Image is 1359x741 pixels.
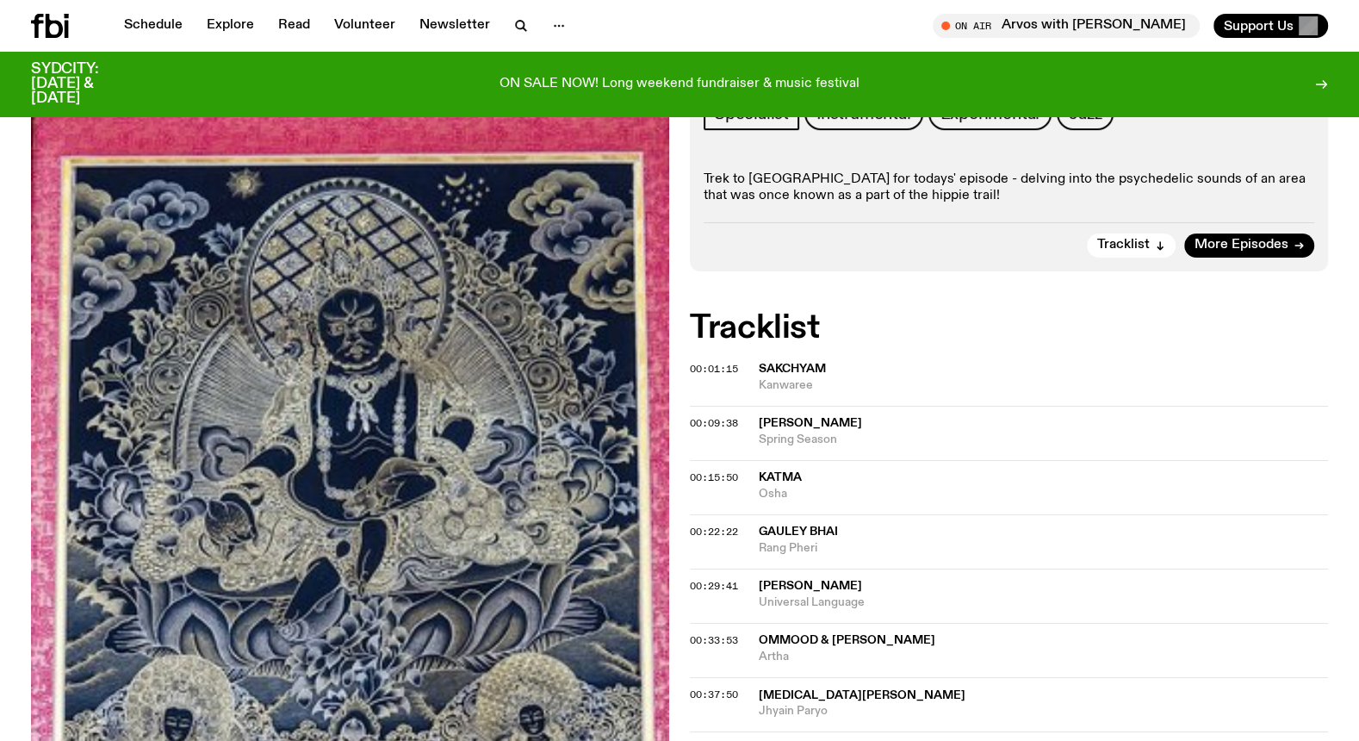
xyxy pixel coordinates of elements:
span: 00:37:50 [690,688,738,701]
button: 00:33:53 [690,636,738,645]
a: Read [268,14,320,38]
p: ON SALE NOW! Long weekend fundraiser & music festival [500,77,859,92]
a: Volunteer [324,14,406,38]
span: 00:15:50 [690,470,738,484]
span: Sakchyam [759,363,826,375]
a: Schedule [114,14,193,38]
span: More Episodes [1195,239,1288,252]
span: Gauley Bhai [759,526,838,538]
span: Rang Pheri [759,540,1328,557]
p: Trek to [GEOGRAPHIC_DATA] for todays' episode - delving into the psychedelic sounds of an area th... [704,171,1314,204]
span: 00:01:15 [690,362,738,376]
span: Jhyain Paryo [759,703,1328,719]
span: 00:09:38 [690,416,738,430]
a: More Episodes [1184,234,1314,258]
button: 00:15:50 [690,473,738,483]
span: [PERSON_NAME] [759,580,862,592]
a: Explore [196,14,264,38]
h2: Tracklist [690,313,1328,344]
span: Artha [759,649,1328,665]
span: Spring Season [759,432,1328,448]
span: [PERSON_NAME] [759,417,862,429]
span: 00:33:53 [690,633,738,647]
span: Universal Language [759,595,1328,611]
span: 00:22:22 [690,525,738,539]
span: Support Us [1224,18,1294,34]
button: 00:01:15 [690,364,738,374]
button: Tracklist [1087,234,1176,258]
span: Kanwaree [759,377,1328,394]
span: Tracklist [1097,239,1150,252]
span: ommood & [PERSON_NAME] [759,634,935,646]
a: Newsletter [409,14,500,38]
button: 00:37:50 [690,690,738,700]
button: Support Us [1213,14,1328,38]
span: 00:29:41 [690,579,738,593]
button: On AirArvos with [PERSON_NAME] [933,14,1200,38]
h3: SYDCITY: [DATE] & [DATE] [31,62,141,106]
span: Osha [759,486,1328,502]
span: [MEDICAL_DATA][PERSON_NAME] [759,689,965,701]
button: 00:09:38 [690,419,738,428]
button: 00:29:41 [690,582,738,591]
button: 00:22:22 [690,527,738,537]
span: Katma [759,471,802,483]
